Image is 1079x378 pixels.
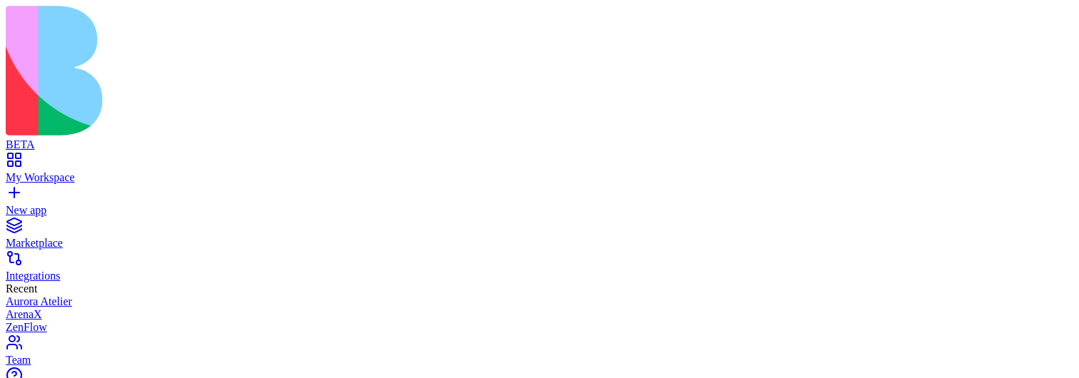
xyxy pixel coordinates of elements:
[6,126,1073,151] a: BETA
[6,295,1073,308] a: Aurora Atelier
[6,237,1073,250] div: Marketplace
[6,158,1073,184] a: My Workspace
[6,224,1073,250] a: Marketplace
[6,321,1073,334] a: ZenFlow
[6,354,1073,367] div: Team
[6,171,1073,184] div: My Workspace
[6,138,1073,151] div: BETA
[6,257,1073,282] a: Integrations
[6,270,1073,282] div: Integrations
[6,6,579,136] img: logo
[6,341,1073,367] a: Team
[6,191,1073,217] a: New app
[6,204,1073,217] div: New app
[6,282,37,295] span: Recent
[6,308,1073,321] a: ArenaX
